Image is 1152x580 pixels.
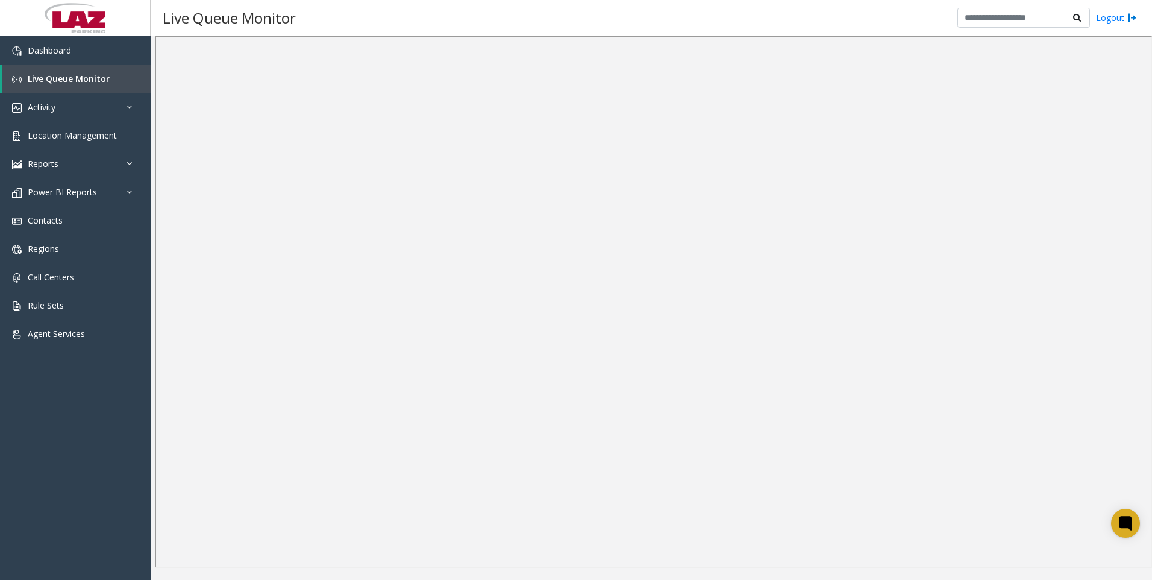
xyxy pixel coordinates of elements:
span: Rule Sets [28,300,64,311]
span: Regions [28,243,59,254]
img: logout [1127,11,1137,24]
img: 'icon' [12,75,22,84]
h3: Live Queue Monitor [157,3,302,33]
a: Live Queue Monitor [2,65,151,93]
img: 'icon' [12,160,22,169]
img: 'icon' [12,103,22,113]
a: Logout [1096,11,1137,24]
span: Location Management [28,130,117,141]
span: Power BI Reports [28,186,97,198]
img: 'icon' [12,46,22,56]
img: 'icon' [12,216,22,226]
img: 'icon' [12,131,22,141]
span: Agent Services [28,328,85,339]
img: 'icon' [12,301,22,311]
img: 'icon' [12,188,22,198]
span: Dashboard [28,45,71,56]
img: 'icon' [12,245,22,254]
img: 'icon' [12,330,22,339]
span: Live Queue Monitor [28,73,110,84]
span: Call Centers [28,271,74,283]
img: 'icon' [12,273,22,283]
span: Reports [28,158,58,169]
span: Contacts [28,215,63,226]
span: Activity [28,101,55,113]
